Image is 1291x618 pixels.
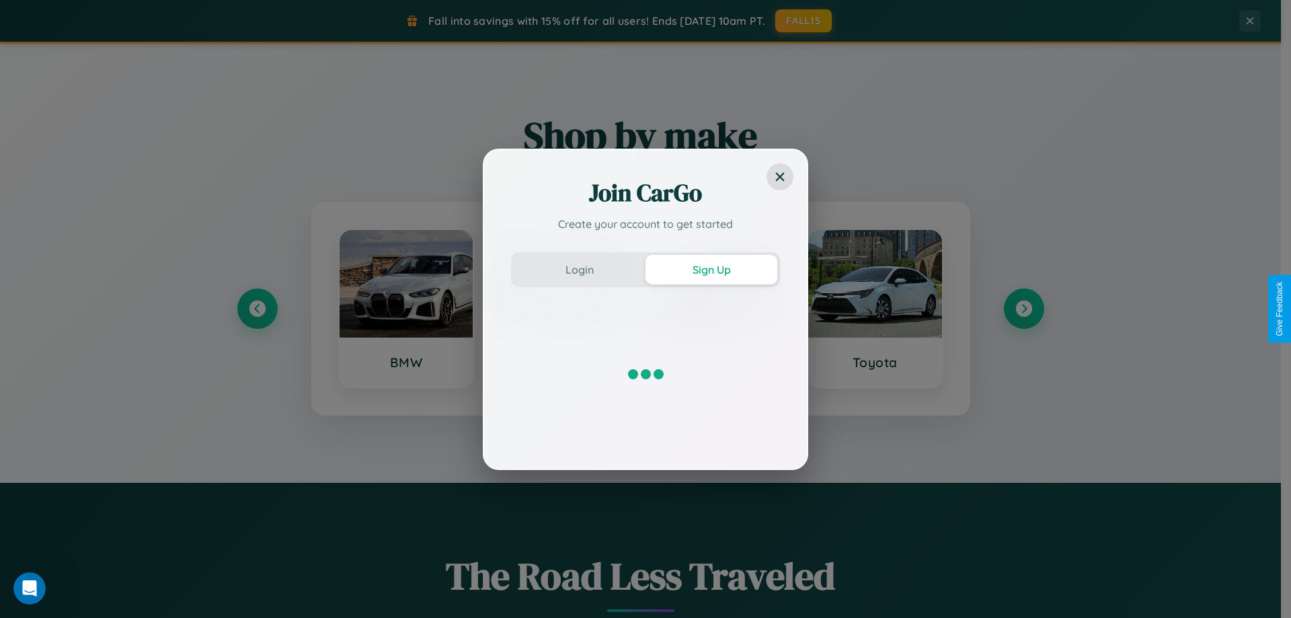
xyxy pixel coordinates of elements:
div: Give Feedback [1275,282,1284,336]
button: Sign Up [645,255,777,284]
p: Create your account to get started [511,216,780,232]
h2: Join CarGo [511,177,780,209]
button: Login [514,255,645,284]
iframe: Intercom live chat [13,572,46,605]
